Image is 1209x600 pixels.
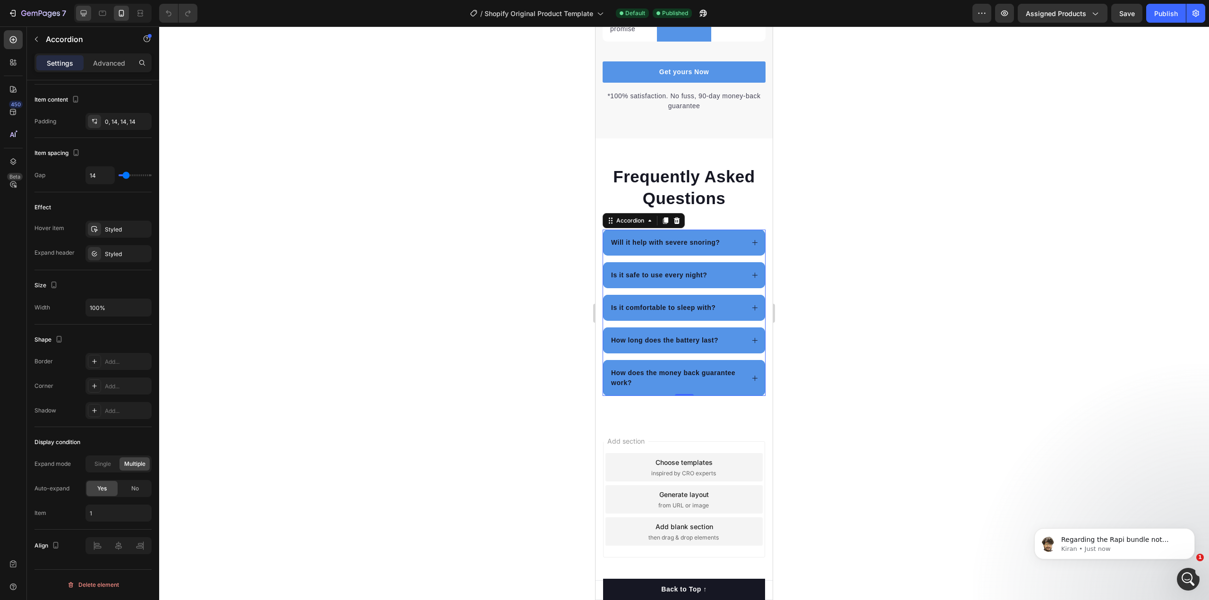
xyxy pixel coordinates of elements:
div: Item [34,509,46,517]
button: Assigned Products [1018,4,1107,23]
span: Published [662,9,688,17]
iframe: Intercom notifications message [1020,508,1209,574]
div: Size [34,279,60,292]
button: Publish [1146,4,1186,23]
span: 1 [1196,554,1204,561]
span: Yes [97,484,107,493]
p: Accordion [46,34,126,45]
p: Settings [47,58,73,68]
input: Auto [86,299,151,316]
div: Styled [105,250,149,258]
span: Shopify Original Product Template [485,9,593,18]
input: Auto [86,167,114,184]
p: Advanced [93,58,125,68]
div: Add... [105,382,149,391]
span: Single [94,460,111,468]
div: Align [34,540,61,552]
span: Default [625,9,645,17]
span: Save [1119,9,1135,17]
span: Multiple [124,460,145,468]
button: Delete element [34,577,152,592]
div: Display condition [34,438,80,446]
div: Publish [1154,9,1178,18]
div: Auto-expand [34,484,69,493]
iframe: Intercom live chat [1177,568,1200,591]
div: Gap [34,171,45,180]
div: Shape [34,334,65,346]
div: Add... [105,407,149,415]
div: Expand mode [34,460,71,468]
div: Item content [34,94,81,106]
div: Delete element [67,579,119,591]
iframe: Design area [596,26,773,600]
span: No [131,484,139,493]
p: 7 [62,8,66,19]
div: Shadow [34,406,56,415]
div: 0, 14, 14, 14 [105,118,149,126]
div: Styled [105,225,149,234]
div: Effect [34,203,51,212]
div: Border [34,357,53,366]
span: / [480,9,483,18]
button: 7 [4,4,70,23]
div: Expand header [34,249,75,257]
div: Padding [34,117,56,126]
div: Undo/Redo [159,4,197,23]
button: Save [1111,4,1142,23]
span: Assigned Products [1026,9,1086,18]
div: Width [34,303,50,312]
div: Corner [34,382,53,390]
div: Add... [105,358,149,366]
div: Item spacing [34,147,82,160]
div: Hover item [34,224,64,232]
div: 450 [9,101,23,108]
div: Beta [7,173,23,180]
